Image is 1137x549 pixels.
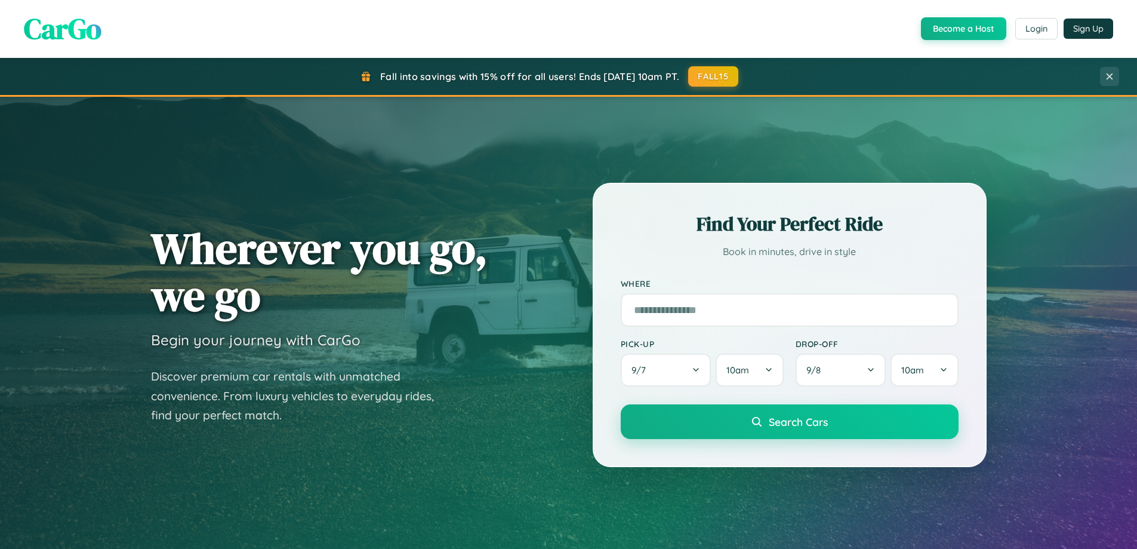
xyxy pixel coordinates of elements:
[891,354,958,387] button: 10am
[151,225,488,319] h1: Wherever you go, we go
[688,66,738,87] button: FALL15
[1015,18,1058,39] button: Login
[621,211,959,237] h2: Find Your Perfect Ride
[806,364,827,376] span: 9 / 8
[769,415,828,428] span: Search Cars
[921,17,1006,40] button: Become a Host
[716,354,783,387] button: 10am
[901,364,924,376] span: 10am
[621,278,959,289] label: Where
[151,367,449,425] p: Discover premium car rentals with unmatched convenience. From luxury vehicles to everyday rides, ...
[726,364,749,376] span: 10am
[621,354,711,387] button: 9/7
[796,354,886,387] button: 9/8
[621,404,959,439] button: Search Cars
[621,339,784,349] label: Pick-up
[621,243,959,260] p: Book in minutes, drive in style
[380,70,679,82] span: Fall into savings with 15% off for all users! Ends [DATE] 10am PT.
[796,339,959,349] label: Drop-off
[24,9,101,48] span: CarGo
[151,331,360,349] h3: Begin your journey with CarGo
[1064,19,1113,39] button: Sign Up
[631,364,652,376] span: 9 / 7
